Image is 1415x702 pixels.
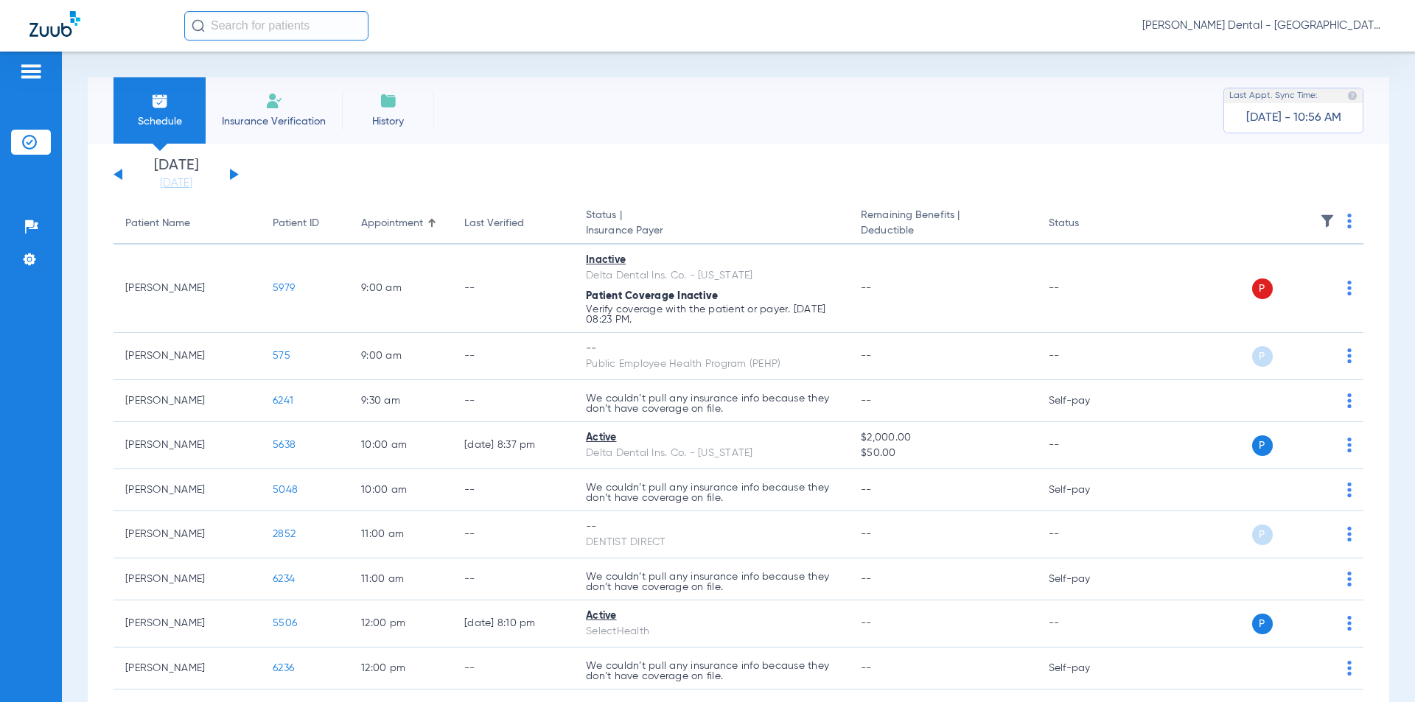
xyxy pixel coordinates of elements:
[1037,647,1136,689] td: Self-pay
[273,283,295,293] span: 5979
[586,393,837,414] p: We couldn’t pull any insurance info because they don’t have coverage on file.
[349,380,453,422] td: 9:30 AM
[1037,422,1136,469] td: --
[861,396,872,406] span: --
[192,19,205,32] img: Search Icon
[29,11,80,37] img: Zuub Logo
[1037,380,1136,422] td: Self-pay
[361,216,423,231] div: Appointment
[1347,214,1352,228] img: group-dot-blue.svg
[1341,631,1415,702] div: Chat Widget
[1347,348,1352,363] img: group-dot-blue.svg
[1347,393,1352,408] img: group-dot-blue.svg
[113,558,261,600] td: [PERSON_NAME]
[453,600,574,647] td: [DATE] 8:10 PM
[113,422,261,469] td: [PERSON_NAME]
[1252,346,1273,367] span: P
[113,469,261,511] td: [PERSON_NAME]
[1347,281,1352,295] img: group-dot-blue.svg
[1037,469,1136,511] td: Self-pay
[453,422,574,469] td: [DATE] 8:37 PM
[1347,438,1352,452] img: group-dot-blue.svg
[19,63,43,80] img: hamburger-icon
[586,430,837,446] div: Active
[1347,91,1358,101] img: last sync help info
[349,600,453,647] td: 12:00 PM
[1142,18,1386,33] span: [PERSON_NAME] Dental - [GEOGRAPHIC_DATA]
[132,158,220,191] li: [DATE]
[113,600,261,647] td: [PERSON_NAME]
[349,647,453,689] td: 12:00 PM
[586,304,837,325] p: Verify coverage with the patient or payer. [DATE] 08:23 PM.
[1037,558,1136,600] td: Self-pay
[132,176,220,191] a: [DATE]
[349,245,453,333] td: 9:00 AM
[113,647,261,689] td: [PERSON_NAME]
[1252,524,1273,545] span: P
[1037,245,1136,333] td: --
[273,663,294,673] span: 6236
[1229,88,1318,103] span: Last Appt. Sync Time:
[453,469,574,511] td: --
[453,647,574,689] td: --
[125,216,190,231] div: Patient Name
[273,216,319,231] div: Patient ID
[453,333,574,380] td: --
[574,203,849,245] th: Status |
[586,357,837,372] div: Public Employee Health Program (PEHP)
[861,351,872,361] span: --
[273,529,296,539] span: 2852
[586,624,837,639] div: SelectHealth
[1252,614,1273,634] span: P
[1037,333,1136,380] td: --
[861,485,872,495] span: --
[273,440,296,450] span: 5638
[453,558,574,600] td: --
[586,661,837,681] p: We couldn’t pull any insurance info because they don’t have coverage on file.
[1320,214,1335,228] img: filter.svg
[151,92,169,110] img: Schedule
[464,216,562,231] div: Last Verified
[453,245,574,333] td: --
[586,253,837,268] div: Inactive
[349,422,453,469] td: 10:00 AM
[273,618,297,628] span: 5506
[349,511,453,558] td: 11:00 AM
[861,430,1024,446] span: $2,000.00
[125,114,195,129] span: Schedule
[586,291,718,301] span: Patient Coverage Inactive
[1037,511,1136,558] td: --
[586,446,837,461] div: Delta Dental Ins. Co. - [US_STATE]
[453,380,574,422] td: --
[861,618,872,628] span: --
[273,351,290,361] span: 575
[1246,110,1341,125] span: [DATE] - 10:56 AM
[184,11,368,41] input: Search for patients
[380,92,397,110] img: History
[125,216,249,231] div: Patient Name
[273,574,295,584] span: 6234
[861,446,1024,461] span: $50.00
[273,485,298,495] span: 5048
[1037,203,1136,245] th: Status
[861,663,872,673] span: --
[586,572,837,592] p: We couldn’t pull any insurance info because they don’t have coverage on file.
[1252,435,1273,456] span: P
[113,511,261,558] td: [PERSON_NAME]
[586,268,837,284] div: Delta Dental Ins. Co. - [US_STATE]
[265,92,283,110] img: Manual Insurance Verification
[217,114,331,129] span: Insurance Verification
[273,216,338,231] div: Patient ID
[464,216,524,231] div: Last Verified
[1252,278,1273,299] span: P
[273,396,293,406] span: 6241
[861,529,872,539] span: --
[586,482,837,503] p: We couldn’t pull any insurance info because they don’t have coverage on file.
[113,245,261,333] td: [PERSON_NAME]
[113,333,261,380] td: [PERSON_NAME]
[349,469,453,511] td: 10:00 AM
[361,216,441,231] div: Appointment
[861,574,872,584] span: --
[349,558,453,600] td: 11:00 AM
[586,535,837,550] div: DENTIST DIRECT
